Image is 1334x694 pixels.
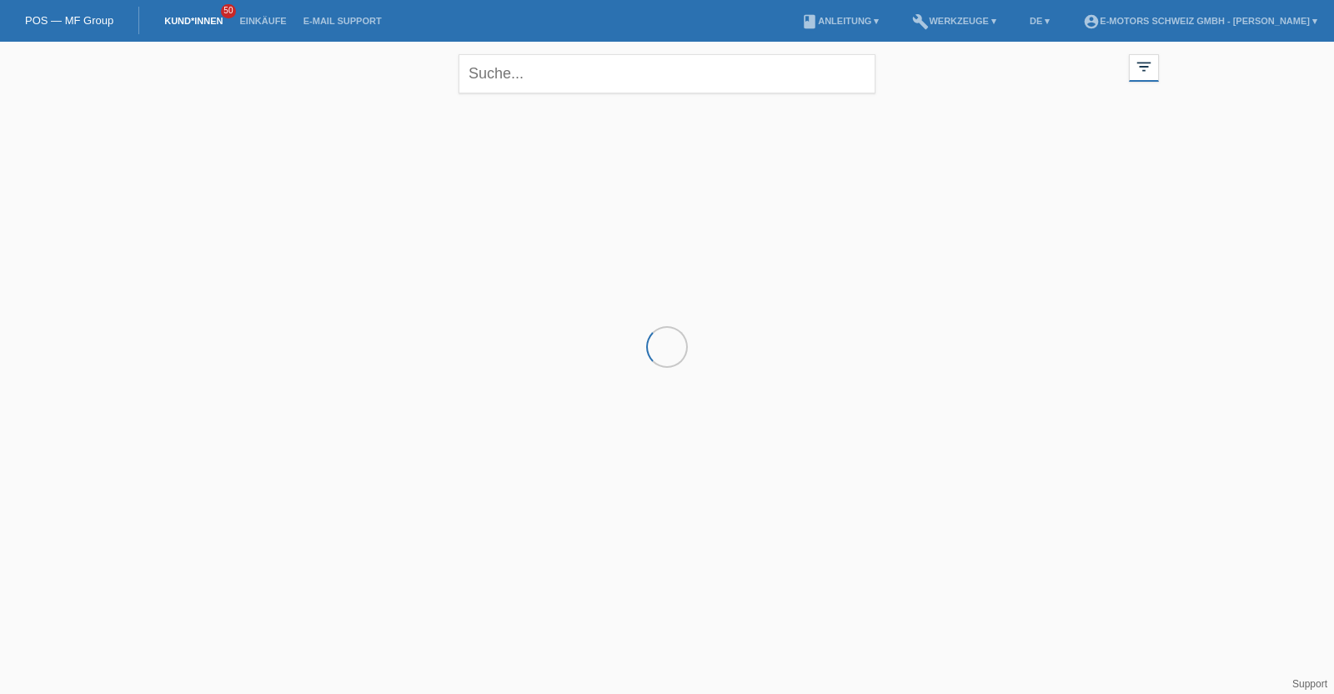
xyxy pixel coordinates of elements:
[459,54,875,93] input: Suche...
[1292,678,1327,690] a: Support
[221,4,236,18] span: 50
[156,16,231,26] a: Kund*innen
[904,16,1005,26] a: buildWerkzeuge ▾
[801,13,818,30] i: book
[1075,16,1326,26] a: account_circleE-Motors Schweiz GmbH - [PERSON_NAME] ▾
[1083,13,1100,30] i: account_circle
[912,13,929,30] i: build
[25,14,113,27] a: POS — MF Group
[1021,16,1058,26] a: DE ▾
[231,16,294,26] a: Einkäufe
[793,16,887,26] a: bookAnleitung ▾
[1135,58,1153,76] i: filter_list
[295,16,390,26] a: E-Mail Support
